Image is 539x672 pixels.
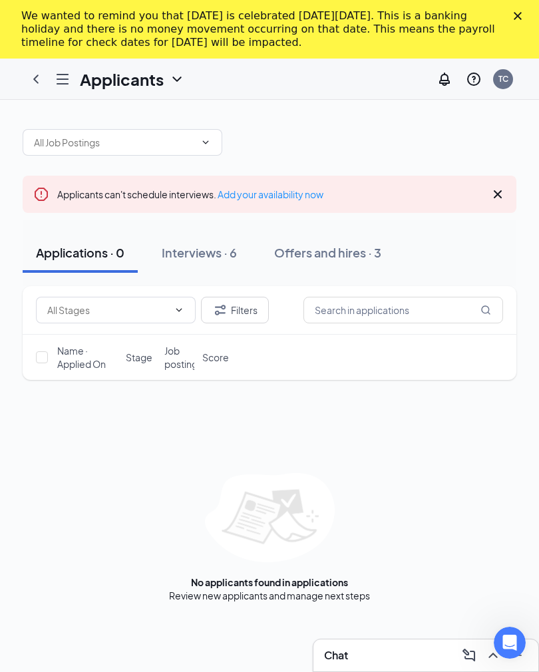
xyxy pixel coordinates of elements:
svg: ChevronDown [174,305,184,315]
input: All Stages [47,303,168,317]
svg: ChevronUp [485,647,501,663]
button: ChevronUp [482,645,504,666]
svg: ComposeMessage [461,647,477,663]
span: Job posting [164,344,198,371]
iframe: Intercom live chat [494,627,526,659]
button: Filter Filters [201,297,269,323]
svg: MagnifyingGlass [480,305,491,315]
svg: ChevronLeft [28,71,44,87]
img: empty-state [205,473,335,562]
div: Applications · 0 [36,244,124,261]
div: No applicants found in applications [191,576,348,589]
div: Interviews · 6 [162,244,237,261]
svg: Hamburger [55,71,71,87]
span: Name · Applied On [57,344,118,371]
svg: Cross [490,186,506,202]
div: Close [514,12,527,20]
input: Search in applications [303,297,503,323]
svg: Error [33,186,49,202]
a: Add your availability now [218,188,323,200]
input: All Job Postings [34,135,195,150]
svg: ChevronDown [169,71,185,87]
button: ComposeMessage [458,645,480,666]
svg: Notifications [437,71,452,87]
span: Applicants can't schedule interviews. [57,188,323,200]
h1: Applicants [80,68,164,90]
svg: ChevronDown [200,137,211,148]
svg: QuestionInfo [466,71,482,87]
h3: Chat [324,648,348,663]
div: TC [498,73,508,84]
div: Offers and hires · 3 [274,244,381,261]
span: Stage [126,351,152,364]
svg: Filter [212,302,228,318]
div: Review new applicants and manage next steps [169,589,370,602]
span: Score [202,351,229,364]
div: We wanted to remind you that [DATE] is celebrated [DATE][DATE]. This is a banking holiday and the... [21,9,496,49]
